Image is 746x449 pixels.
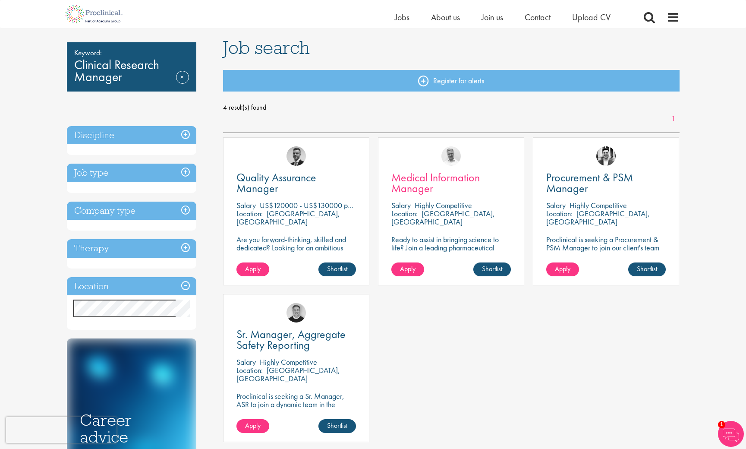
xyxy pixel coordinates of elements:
img: Edward Little [596,146,616,166]
a: Remove [176,71,189,96]
span: Apply [555,264,570,273]
span: Apply [245,421,261,430]
img: Bo Forsen [286,303,306,323]
h3: Location [67,277,196,296]
img: Chatbot [718,421,744,447]
p: Highly Competitive [415,200,472,210]
a: Apply [236,262,269,276]
a: Upload CV [572,12,611,23]
p: Highly Competitive [260,357,317,367]
span: Quality Assurance Manager [236,170,316,196]
a: Shortlist [473,262,511,276]
span: Sr. Manager, Aggregate Safety Reporting [236,327,346,352]
div: Clinical Research Manager [67,42,196,92]
p: [GEOGRAPHIC_DATA], [GEOGRAPHIC_DATA] [546,209,650,227]
a: Shortlist [318,419,356,433]
span: Job search [223,36,310,59]
span: Location: [236,209,263,218]
a: About us [431,12,460,23]
p: Proclinical is seeking a Procurement & PSM Manager to join our client's team in [GEOGRAPHIC_DATA]. [546,235,666,260]
a: Apply [236,419,269,433]
span: Apply [400,264,415,273]
a: Medical Information Manager [391,172,511,194]
a: Join us [482,12,503,23]
span: Apply [245,264,261,273]
a: 1 [667,114,680,124]
h3: Therapy [67,239,196,258]
p: Are you forward-thinking, skilled and dedicated? Looking for an ambitious role within a growing b... [236,235,356,260]
p: [GEOGRAPHIC_DATA], [GEOGRAPHIC_DATA] [236,209,340,227]
span: Salary [546,200,566,210]
span: Location: [236,365,263,375]
p: Proclinical is seeking a Sr. Manager, ASR to join a dynamic team in the oncology and pharmaceutic... [236,392,356,417]
span: Salary [236,357,256,367]
h3: Company type [67,202,196,220]
h3: Job type [67,164,196,182]
a: Sr. Manager, Aggregate Safety Reporting [236,329,356,351]
p: Highly Competitive [570,200,627,210]
span: 1 [718,421,725,428]
span: Medical Information Manager [391,170,480,196]
img: Joshua Bye [441,146,461,166]
span: Procurement & PSM Manager [546,170,633,196]
a: Shortlist [318,262,356,276]
a: Register for alerts [223,70,680,92]
p: Ready to assist in bringing science to life? Join a leading pharmaceutical company to play a key ... [391,235,511,276]
span: 4 result(s) found [223,101,680,114]
p: [GEOGRAPHIC_DATA], [GEOGRAPHIC_DATA] [391,209,495,227]
a: Apply [546,262,579,276]
a: Contact [525,12,551,23]
iframe: reCAPTCHA [6,417,116,443]
a: Quality Assurance Manager [236,172,356,194]
a: Procurement & PSM Manager [546,172,666,194]
span: Salary [236,200,256,210]
span: Location: [391,209,418,218]
h3: Discipline [67,126,196,145]
a: Jobs [395,12,409,23]
h3: Career advice [80,412,183,445]
span: Keyword: [74,47,189,59]
a: Shortlist [628,262,666,276]
a: Apply [391,262,424,276]
p: US$120000 - US$130000 per annum [260,200,375,210]
img: Alex Bill [286,146,306,166]
p: [GEOGRAPHIC_DATA], [GEOGRAPHIC_DATA] [236,365,340,383]
span: Location: [546,209,573,218]
span: Salary [391,200,411,210]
